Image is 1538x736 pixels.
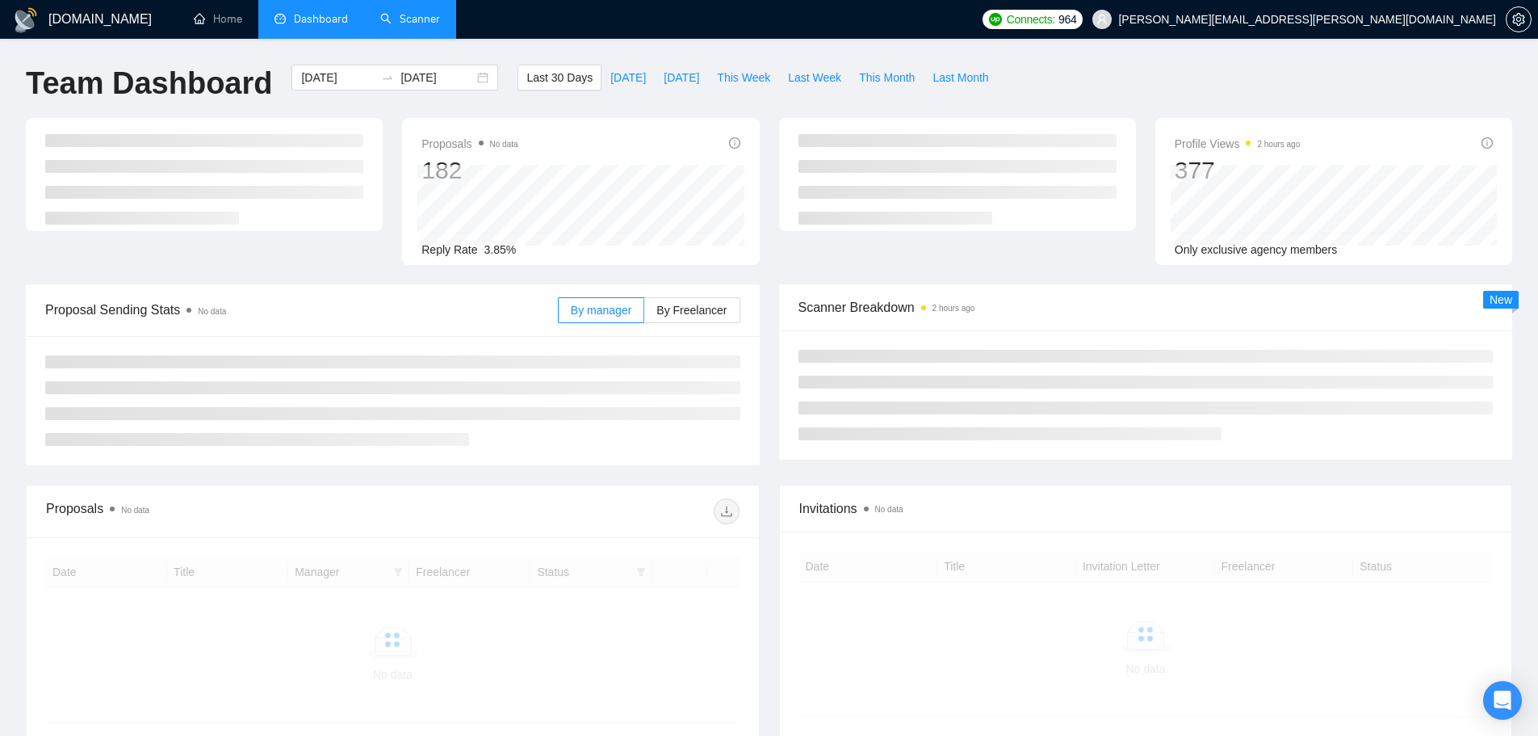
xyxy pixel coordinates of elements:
[421,243,477,256] span: Reply Rate
[779,65,850,90] button: Last Week
[932,304,975,313] time: 2 hours ago
[301,69,375,86] input: Start date
[194,12,242,26] a: homeHome
[729,137,740,149] span: info-circle
[46,498,392,524] div: Proposals
[1175,134,1301,154] span: Profile Views
[708,65,779,90] button: This Week
[571,304,631,317] span: By manager
[1506,13,1532,26] a: setting
[45,300,558,320] span: Proposal Sending Stats
[989,13,1002,26] img: upwork-logo.png
[1007,11,1055,28] span: Connects:
[198,307,226,316] span: No data
[610,69,646,86] span: [DATE]
[1096,14,1108,25] span: user
[799,498,1493,519] span: Invitations
[381,71,394,84] span: swap-right
[664,69,699,86] span: [DATE]
[798,297,1494,318] span: Scanner Breakdown
[274,13,286,24] span: dashboard
[717,69,770,86] span: This Week
[380,12,440,26] a: searchScanner
[859,69,915,86] span: This Month
[875,505,903,514] span: No data
[850,65,924,90] button: This Month
[26,65,272,103] h1: Team Dashboard
[655,65,708,90] button: [DATE]
[13,7,39,33] img: logo
[1175,243,1338,256] span: Only exclusive agency members
[400,69,474,86] input: End date
[656,304,727,317] span: By Freelancer
[121,506,149,515] span: No data
[421,155,518,186] div: 182
[381,71,394,84] span: to
[1506,6,1532,32] button: setting
[932,69,988,86] span: Last Month
[484,243,517,256] span: 3.85%
[526,69,593,86] span: Last 30 Days
[294,12,348,26] span: Dashboard
[518,65,601,90] button: Last 30 Days
[601,65,655,90] button: [DATE]
[1507,13,1531,26] span: setting
[490,140,518,149] span: No data
[1483,681,1522,720] div: Open Intercom Messenger
[1175,155,1301,186] div: 377
[1481,137,1493,149] span: info-circle
[1257,140,1300,149] time: 2 hours ago
[788,69,841,86] span: Last Week
[1058,11,1076,28] span: 964
[421,134,518,154] span: Proposals
[1490,293,1512,306] span: New
[924,65,997,90] button: Last Month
